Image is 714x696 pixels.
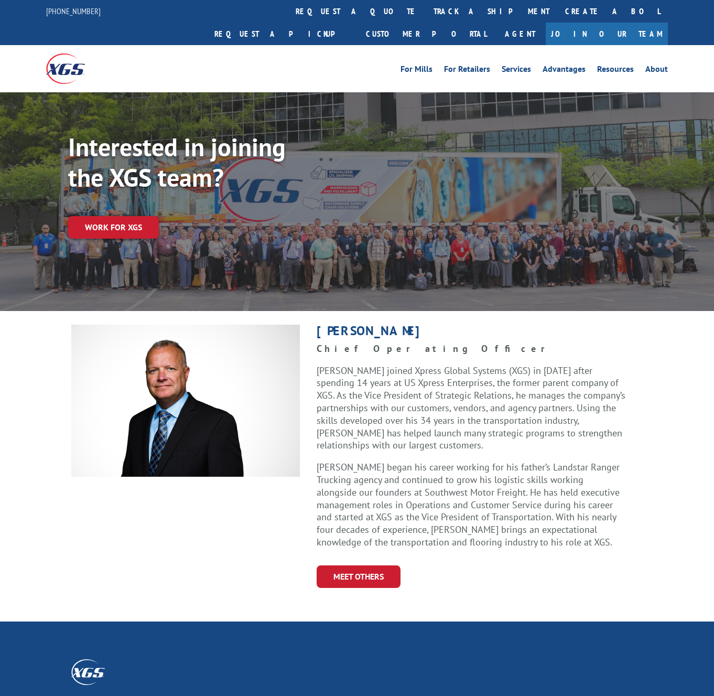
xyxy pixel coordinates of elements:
h1: Interested in joining [68,134,383,165]
a: For Mills [401,65,432,77]
p: [PERSON_NAME] began his career working for his father’s Landstar Ranger Trucking agency and conti... [317,461,626,549]
a: About [645,65,668,77]
img: Greg Laminack [71,325,300,477]
a: Join Our Team [546,23,668,45]
img: XGS_Logos_ALL_2024_All_White [71,659,105,685]
a: [PHONE_NUMBER] [46,6,101,16]
h1: the XGS team? [68,165,383,195]
a: Work for XGS [68,216,159,239]
a: Services [502,65,531,77]
a: Request a pickup [207,23,358,45]
a: Agent [494,23,546,45]
h1: [PERSON_NAME] [317,325,626,342]
a: For Retailers [444,65,490,77]
a: Customer Portal [358,23,494,45]
a: Resources [597,65,634,77]
strong: Chief Operating Officer [317,342,560,355]
a: Meet Others [317,565,401,588]
p: [PERSON_NAME] joined Xpress Global Systems (XGS) in [DATE] after spending 14 years at US Xpress E... [317,365,626,462]
a: Advantages [543,65,586,77]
